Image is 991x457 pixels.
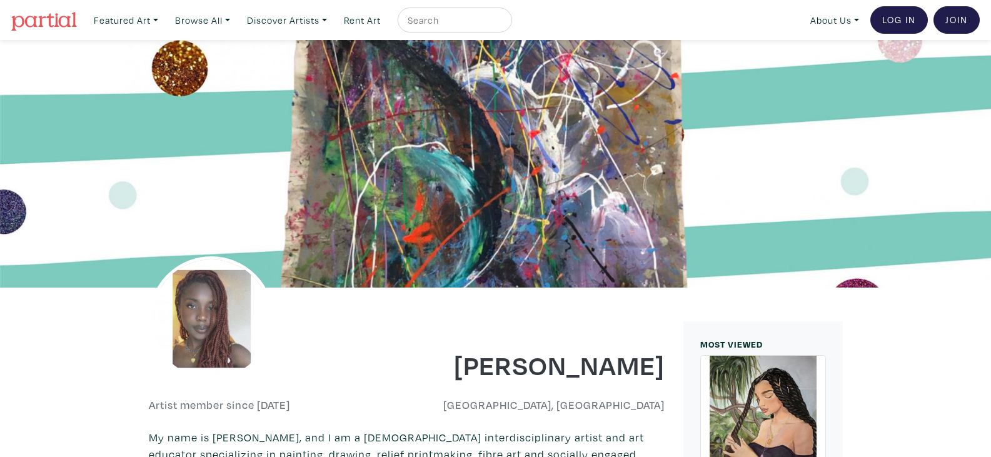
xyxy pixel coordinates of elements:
[169,8,236,33] a: Browse All
[805,8,865,33] a: About Us
[416,398,665,412] h6: [GEOGRAPHIC_DATA], [GEOGRAPHIC_DATA]
[149,256,274,381] img: phpThumb.php
[870,6,928,34] a: Log In
[241,8,333,33] a: Discover Artists
[416,348,665,381] h1: [PERSON_NAME]
[149,398,290,412] h6: Artist member since [DATE]
[933,6,980,34] a: Join
[338,8,386,33] a: Rent Art
[406,13,500,28] input: Search
[700,338,763,350] small: MOST VIEWED
[88,8,164,33] a: Featured Art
